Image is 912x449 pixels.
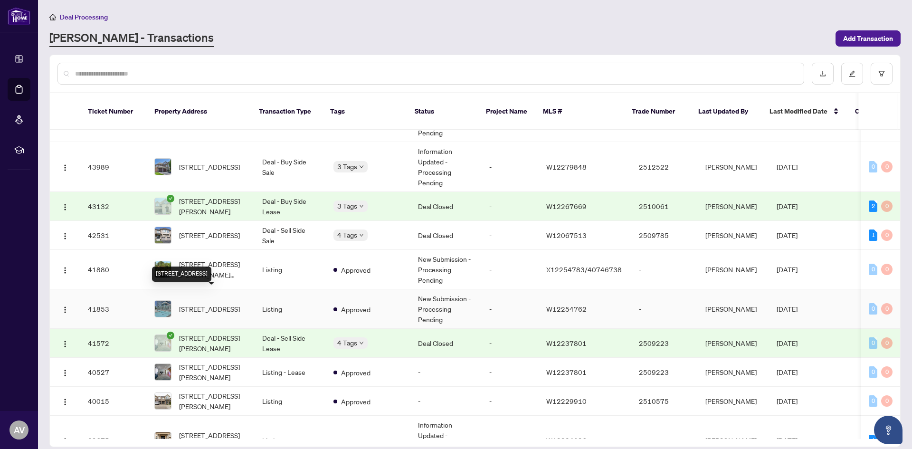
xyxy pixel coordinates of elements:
[410,250,482,289] td: New Submission - Processing Pending
[777,436,798,445] span: [DATE]
[323,93,407,130] th: Tags
[80,93,147,130] th: Ticket Number
[762,93,847,130] th: Last Modified Date
[631,192,698,221] td: 2510061
[777,397,798,405] span: [DATE]
[698,192,769,221] td: [PERSON_NAME]
[777,202,798,210] span: [DATE]
[836,30,901,47] button: Add Transaction
[698,358,769,387] td: [PERSON_NAME]
[255,142,326,192] td: Deal - Buy Side Sale
[337,201,357,211] span: 3 Tags
[881,229,893,241] div: 0
[881,337,893,349] div: 0
[57,159,73,174] button: Logo
[155,393,171,409] img: thumbnail-img
[255,358,326,387] td: Listing - Lease
[869,395,877,407] div: 0
[881,264,893,275] div: 0
[61,369,69,377] img: Logo
[57,301,73,316] button: Logo
[777,305,798,313] span: [DATE]
[698,387,769,416] td: [PERSON_NAME]
[179,333,247,353] span: [STREET_ADDRESS][PERSON_NAME]
[410,387,482,416] td: -
[359,233,364,238] span: down
[80,289,147,329] td: 41853
[8,7,30,25] img: logo
[691,93,762,130] th: Last Updated By
[698,250,769,289] td: [PERSON_NAME]
[631,221,698,250] td: 2509785
[546,339,587,347] span: W12237801
[410,192,482,221] td: Deal Closed
[155,301,171,317] img: thumbnail-img
[179,362,247,382] span: [STREET_ADDRESS][PERSON_NAME]
[546,397,587,405] span: W12229910
[631,250,698,289] td: -
[61,438,69,445] img: Logo
[478,93,535,130] th: Project Name
[871,63,893,85] button: filter
[167,332,174,339] span: check-circle
[57,364,73,380] button: Logo
[546,231,587,239] span: W12067513
[410,221,482,250] td: Deal Closed
[546,162,587,171] span: W12279848
[843,31,893,46] span: Add Transaction
[57,393,73,409] button: Logo
[881,366,893,378] div: 0
[849,70,855,77] span: edit
[546,436,587,445] span: W12224096
[57,262,73,277] button: Logo
[546,265,622,274] span: X12254783/40746738
[769,106,827,116] span: Last Modified Date
[624,93,691,130] th: Trade Number
[546,305,587,313] span: W12254762
[155,364,171,380] img: thumbnail-img
[881,161,893,172] div: 0
[869,337,877,349] div: 0
[482,142,539,192] td: -
[482,250,539,289] td: -
[482,221,539,250] td: -
[341,367,370,378] span: Approved
[869,264,877,275] div: 0
[155,432,171,449] img: thumbnail-img
[482,387,539,416] td: -
[61,267,69,274] img: Logo
[255,221,326,250] td: Deal - Sell Side Sale
[631,387,698,416] td: 2510575
[869,161,877,172] div: 0
[881,303,893,315] div: 0
[847,93,904,130] th: Created By
[61,306,69,314] img: Logo
[80,329,147,358] td: 41572
[255,250,326,289] td: Listing
[61,164,69,172] img: Logo
[57,335,73,351] button: Logo
[341,265,370,275] span: Approved
[337,229,357,240] span: 4 Tags
[869,435,877,446] div: 1
[482,289,539,329] td: -
[631,142,698,192] td: 2512522
[777,368,798,376] span: [DATE]
[698,142,769,192] td: [PERSON_NAME]
[61,340,69,348] img: Logo
[410,329,482,358] td: Deal Closed
[255,192,326,221] td: Deal - Buy Side Lease
[482,192,539,221] td: -
[777,162,798,171] span: [DATE]
[341,436,370,446] span: Cancelled
[869,366,877,378] div: 0
[410,289,482,329] td: New Submission - Processing Pending
[179,196,247,217] span: [STREET_ADDRESS][PERSON_NAME]
[155,198,171,214] img: thumbnail-img
[337,337,357,348] span: 4 Tags
[777,339,798,347] span: [DATE]
[631,329,698,358] td: 2509223
[482,329,539,358] td: -
[57,199,73,214] button: Logo
[341,396,370,407] span: Approved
